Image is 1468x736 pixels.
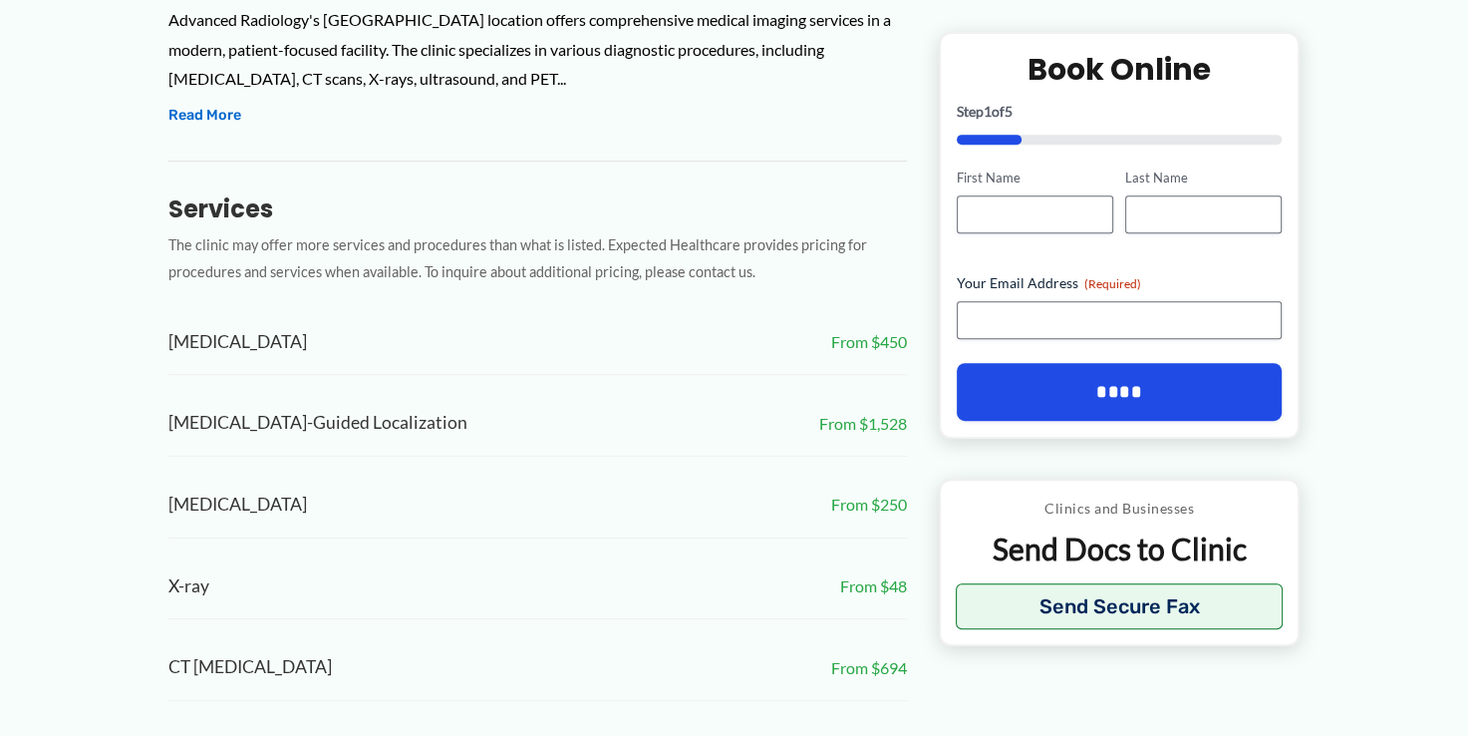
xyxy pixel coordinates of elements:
button: Read More [168,104,241,128]
span: [MEDICAL_DATA] [168,326,307,359]
span: [MEDICAL_DATA]-Guided Localization [168,407,467,440]
span: From $1,528 [819,409,907,439]
p: The clinic may offer more services and procedures than what is listed. Expected Healthcare provid... [168,232,907,286]
span: From $694 [831,653,907,683]
span: (Required) [1084,276,1141,291]
h3: Services [168,193,907,224]
p: Clinics and Businesses [956,496,1284,522]
label: Last Name [1125,169,1282,187]
div: Advanced Radiology's [GEOGRAPHIC_DATA] location offers comprehensive medical imaging services in ... [168,5,907,94]
span: From $48 [840,571,907,601]
span: From $250 [831,490,907,520]
p: Send Docs to Clinic [956,530,1284,568]
span: 1 [984,103,992,120]
label: Your Email Address [957,273,1283,293]
span: [MEDICAL_DATA] [168,489,307,522]
label: First Name [957,169,1113,187]
span: X-ray [168,570,209,603]
span: CT [MEDICAL_DATA] [168,651,332,684]
h2: Book Online [957,50,1283,89]
span: 5 [1005,103,1013,120]
p: Step of [957,105,1283,119]
span: From $450 [831,327,907,357]
button: Send Secure Fax [956,583,1284,629]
